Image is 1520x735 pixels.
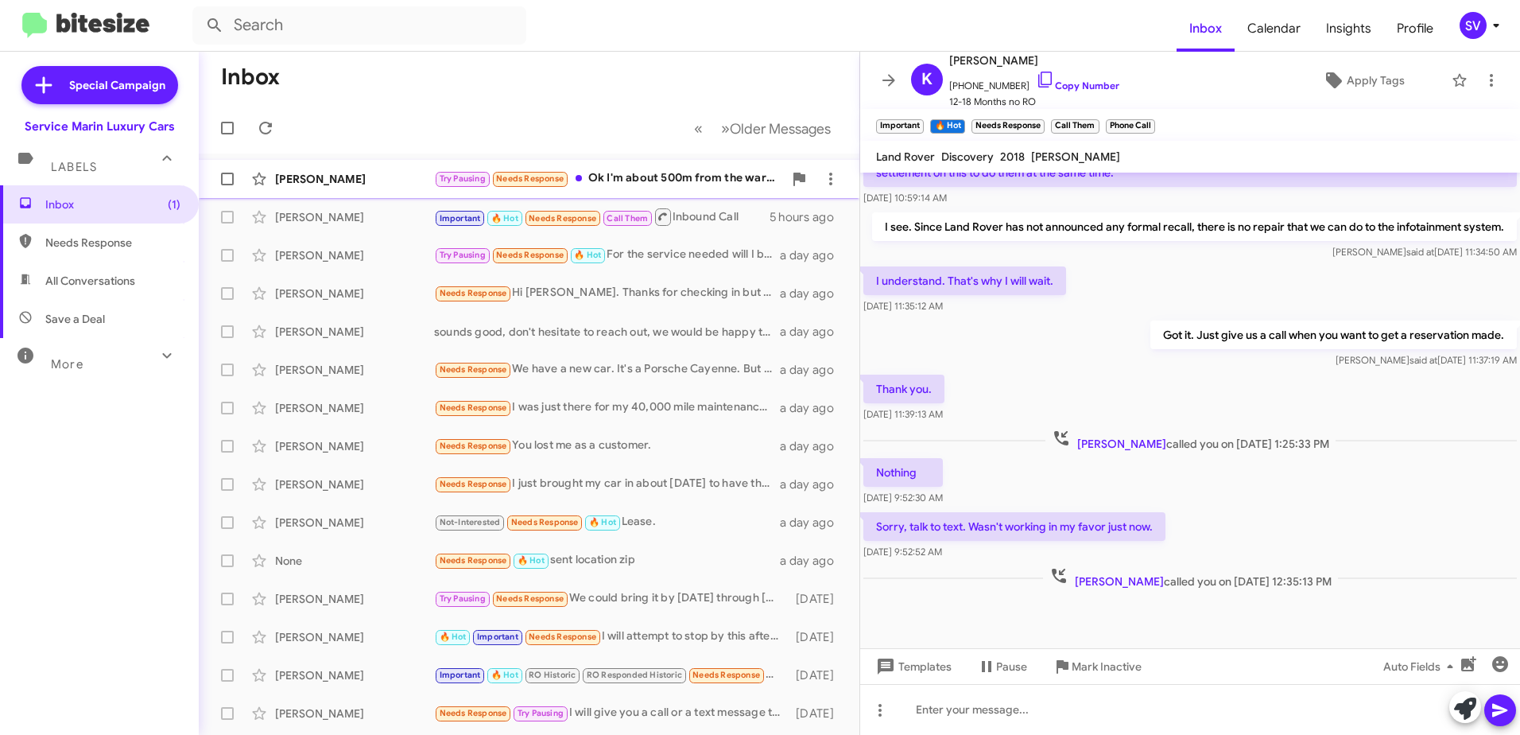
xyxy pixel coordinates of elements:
div: SV [1460,12,1487,39]
span: Needs Response [440,402,507,413]
span: Save a Deal [45,311,105,327]
small: Phone Call [1106,119,1155,134]
span: 🔥 Hot [491,213,518,224]
a: Profile [1384,6,1446,52]
div: a day ago [780,476,847,492]
span: Templates [873,652,952,681]
div: a day ago [780,515,847,531]
div: [PERSON_NAME] [275,209,434,225]
span: Call Them [607,213,648,224]
a: Copy Number [1036,80,1119,91]
div: [PERSON_NAME] [275,706,434,721]
p: Thank you. [863,375,944,403]
span: Needs Response [45,235,180,251]
div: Inbound Call [434,207,770,227]
div: I will give you a call or a text message to let you know when I can come in real soon [434,704,789,722]
span: Needs Response [529,632,596,642]
nav: Page navigation example [685,112,840,145]
button: SV [1446,12,1503,39]
div: [PERSON_NAME] [275,591,434,607]
span: More [51,357,83,371]
div: a day ago [780,553,847,569]
span: said at [1409,354,1437,366]
span: [PERSON_NAME] [949,51,1119,70]
p: I see. Since Land Rover has not announced any formal recall, there is no repair that we can do to... [872,212,1517,241]
div: I was just there for my 40,000 mile maintenance a few weeks ago. I believe [PERSON_NAME] was the ... [434,399,780,417]
span: Needs Response [496,593,564,604]
small: Call Them [1051,119,1099,134]
span: [PHONE_NUMBER] [949,70,1119,94]
div: [PERSON_NAME] [275,362,434,378]
span: Older Messages [730,120,831,138]
span: 12-18 Months no RO [949,94,1119,110]
span: Discovery [941,150,994,164]
div: Service Marin Luxury Cars [25,119,175,134]
span: Try Pausing [440,250,486,260]
span: Apply Tags [1347,66,1405,95]
span: 🔥 Hot [574,250,601,260]
span: [PERSON_NAME] [DATE] 11:34:50 AM [1332,246,1517,258]
span: Special Campaign [69,77,165,93]
div: [PERSON_NAME] [275,476,434,492]
div: a day ago [780,400,847,416]
span: [PERSON_NAME] [1031,150,1120,164]
span: called you on [DATE] 12:35:13 PM [1043,566,1338,589]
div: a day ago [780,324,847,340]
button: Mark Inactive [1040,652,1154,681]
div: a day ago [780,362,847,378]
span: Important [477,632,518,642]
span: Needs Response [496,173,564,184]
div: [DATE] [789,667,847,683]
div: 5 hours ago [770,209,847,225]
div: You lost me as a customer. [434,437,780,455]
p: I understand. That's why I will wait. [863,266,1066,295]
div: a day ago [780,286,847,301]
p: Got it. Just give us a call when you want to get a reservation made. [1150,321,1517,349]
span: [DATE] 11:39:13 AM [863,408,943,420]
div: a day ago [780,438,847,454]
span: Important [440,213,481,224]
input: Search [192,6,526,45]
div: [PERSON_NAME] [275,438,434,454]
div: [DATE] [789,706,847,721]
span: K [921,67,933,92]
div: I will attempt to stop by this afternoon...the speaker vibration is worse than the blown speaker ... [434,628,789,646]
span: Calendar [1235,6,1313,52]
button: Auto Fields [1371,652,1472,681]
span: 🔥 Hot [518,555,545,566]
small: Needs Response [971,119,1045,134]
span: Auto Fields [1383,652,1460,681]
span: 🔥 Hot [589,517,616,527]
a: Inbox [1177,6,1235,52]
div: I just brought my car in about [DATE] to have the service and they realize I did not need it yet [434,475,780,493]
a: Insights [1313,6,1384,52]
a: Special Campaign [21,66,178,104]
span: called you on [DATE] 1:25:33 PM [1045,429,1336,452]
span: « [694,119,703,138]
div: Hi [PERSON_NAME]. Thanks for checking in but we'll probably just wait for the service message to ... [434,284,780,302]
span: [DATE] 10:59:14 AM [863,192,947,204]
div: [DATE] [789,629,847,645]
span: [DATE] 9:52:30 AM [863,492,943,504]
div: [PERSON_NAME] [275,171,434,187]
span: Needs Response [440,479,507,489]
span: Try Pausing [440,173,486,184]
span: 🔥 Hot [491,670,518,680]
span: Needs Response [692,670,760,680]
div: [PERSON_NAME] [275,629,434,645]
div: sent location zip [434,551,780,570]
h1: Inbox [221,64,280,90]
button: Pause [964,652,1040,681]
div: None [275,553,434,569]
p: Sorry, talk to text. Wasn't working in my favor just now. [863,512,1165,541]
span: Needs Response [440,708,507,718]
div: [PERSON_NAME] [275,667,434,683]
div: a day ago [780,247,847,263]
span: Needs Response [496,250,564,260]
span: [DATE] 9:52:52 AM [863,546,942,558]
span: 2018 [1000,150,1025,164]
button: Previous [684,112,712,145]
